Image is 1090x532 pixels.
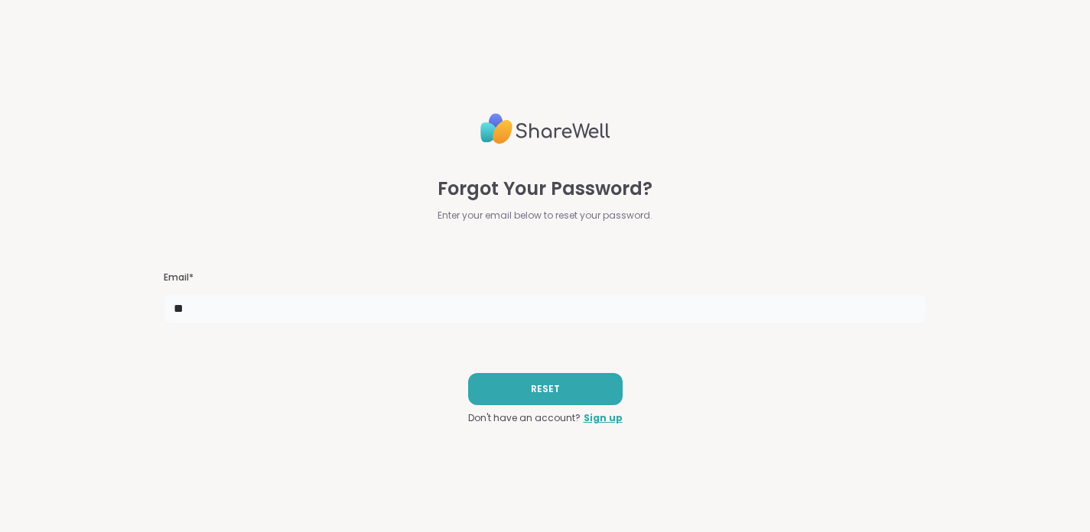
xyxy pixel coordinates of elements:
img: ShareWell Logo [480,107,610,151]
span: Forgot Your Password? [438,175,652,203]
a: Sign up [584,411,623,425]
button: RESET [468,373,623,405]
span: RESET [531,382,560,396]
span: Enter your email below to reset your password. [438,209,652,222]
span: Don't have an account? [468,411,581,425]
h3: Email* [164,271,927,284]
